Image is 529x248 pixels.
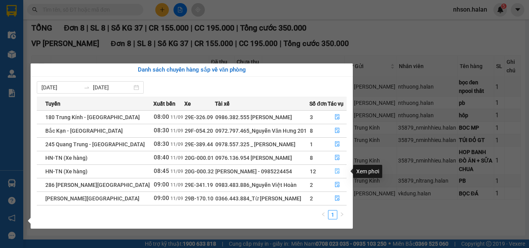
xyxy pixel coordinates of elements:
span: 1 [310,141,313,147]
span: Xuất bến [153,99,175,108]
span: 29F-054.20 [185,128,213,134]
span: Tuyến [45,99,60,108]
span: file-done [335,128,340,134]
span: 8 [310,155,313,161]
div: 0978.557.325 _ [PERSON_NAME] [215,140,309,149]
li: Previous Page [319,210,328,219]
li: Next Page [337,210,347,219]
input: Từ ngày [41,83,81,92]
div: 0972.797.465_Nguyễn Văn Hưng 201 [215,127,309,135]
div: [PERSON_NAME] - 0985224454 [215,167,309,176]
span: file-done [335,182,340,188]
div: Xem phơi [353,165,382,178]
button: file-done [328,138,346,151]
span: 11/09 [170,128,183,133]
button: left [319,210,328,219]
span: 20G-000.32 [185,168,214,174]
span: to [84,84,90,91]
span: 29E-326.09 [185,114,213,120]
span: file-done [335,114,340,120]
div: 0983.483.886_Nguyễn Việt Hoàn [215,181,309,189]
span: left [321,212,326,217]
span: 08:00 [154,113,169,120]
span: 08:45 [154,168,169,174]
button: file-done [328,152,346,164]
span: 11/09 [170,155,183,161]
span: file-done [335,168,340,174]
button: file-done [328,165,346,178]
span: Bắc Kạn - [GEOGRAPHIC_DATA] [45,128,123,134]
span: 12 [310,168,316,174]
span: 11/09 [170,142,183,147]
span: right [340,212,344,217]
button: file-done [328,179,346,191]
span: 3 [310,114,313,120]
span: 245 Quang Trung - [GEOGRAPHIC_DATA] [45,141,145,147]
div: 0976.136.954 [PERSON_NAME] [215,154,309,162]
span: 8 [310,128,313,134]
span: 29E-341.19 [185,182,213,188]
span: HN-TN (Xe hàng) [45,168,88,174]
span: Tác vụ [328,99,344,108]
span: HN-TN (Xe hàng) [45,155,88,161]
button: file-done [328,192,346,205]
button: file-done [328,125,346,137]
span: file-done [335,155,340,161]
button: file-done [328,111,346,123]
span: 29E-389.44 [185,141,213,147]
button: right [337,210,347,219]
div: 0986.382.555 [PERSON_NAME] [215,113,309,121]
span: swap-right [84,84,90,91]
span: 11/09 [170,182,183,188]
span: 09:00 [154,195,169,202]
span: 2 [310,195,313,202]
div: Danh sách chuyến hàng sắp về văn phòng [37,65,347,75]
li: 1 [328,210,337,219]
span: file-done [335,141,340,147]
span: file-done [335,195,340,202]
span: 09:00 [154,181,169,188]
span: [PERSON_NAME][GEOGRAPHIC_DATA] [45,195,139,202]
span: 08:30 [154,127,169,134]
span: 20G-000.01 [185,155,214,161]
input: Đến ngày [93,83,132,92]
span: 286 [PERSON_NAME][GEOGRAPHIC_DATA] [45,182,150,188]
span: 11/09 [170,196,183,201]
span: Xe [184,99,191,108]
span: 08:30 [154,140,169,147]
span: Tài xế [215,99,230,108]
div: 0366.443.884_Từ [PERSON_NAME] [215,194,309,203]
span: 180 Trung Kính - [GEOGRAPHIC_DATA] [45,114,140,120]
span: 11/09 [170,115,183,120]
span: 11/09 [170,169,183,174]
a: 1 [328,210,337,219]
span: 29B-170.10 [185,195,213,202]
span: 08:40 [154,154,169,161]
span: Số đơn [309,99,327,108]
span: 2 [310,182,313,188]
